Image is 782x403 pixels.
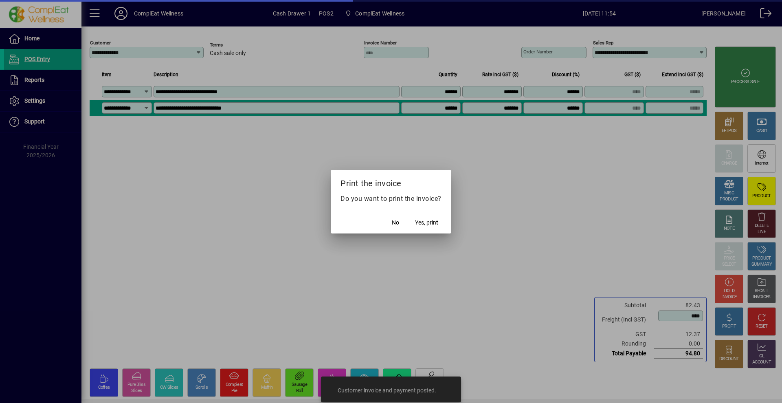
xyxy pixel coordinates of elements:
button: Yes, print [412,216,442,230]
p: Do you want to print the invoice? [340,194,442,204]
span: No [392,218,399,227]
button: No [382,216,409,230]
span: Yes, print [415,218,438,227]
h2: Print the invoice [331,170,451,194]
